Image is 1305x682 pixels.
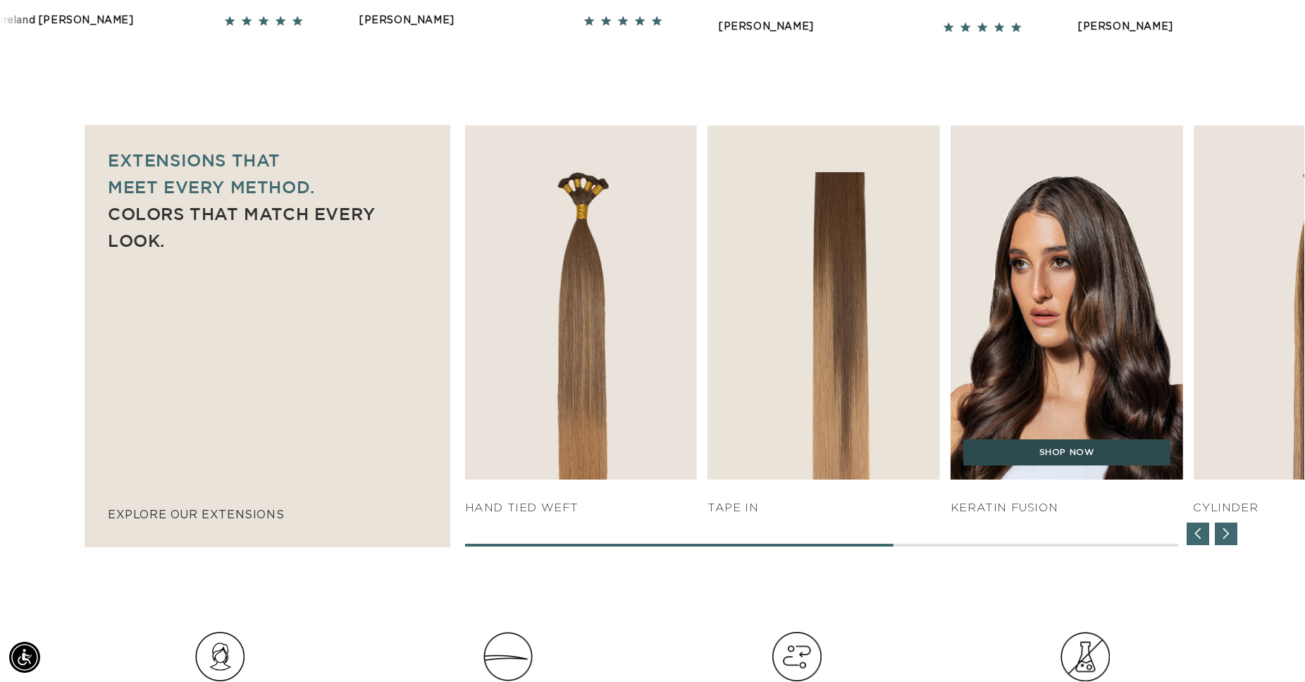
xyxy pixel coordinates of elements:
[1187,523,1209,545] div: Previous slide
[465,126,698,516] div: 3 / 7
[108,173,427,200] p: meet every method.
[108,505,427,525] p: explore our extensions
[772,632,822,681] img: Hair_Icon_e13bf847-e4cc-4568-9d64-78eb6e132bb2.png
[963,439,1170,466] a: SHOP NOW
[108,147,427,173] p: Extensions that
[1235,614,1305,682] iframe: Chat Widget
[465,501,698,516] h4: HAND TIED WEFT
[353,12,448,30] div: [PERSON_NAME]
[9,642,40,673] div: Accessibility Menu
[108,200,427,254] p: Colors that match every look.
[712,18,808,36] div: [PERSON_NAME]
[945,117,1189,489] img: KERATIN FUSION
[707,126,940,516] div: 4 / 7
[707,501,940,516] h4: TAPE IN
[951,126,1183,516] div: 5 / 7
[951,501,1183,516] h4: KERATIN FUSION
[1060,632,1110,681] img: Group.png
[1215,523,1237,545] div: Next slide
[195,632,245,681] img: Hair_Icon_a70f8c6f-f1c4-41e1-8dbd-f323a2e654e6.png
[483,632,533,681] img: Clip_path_group_11631e23-4577-42dd-b462-36179a27abaf.png
[1072,18,1167,36] div: [PERSON_NAME]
